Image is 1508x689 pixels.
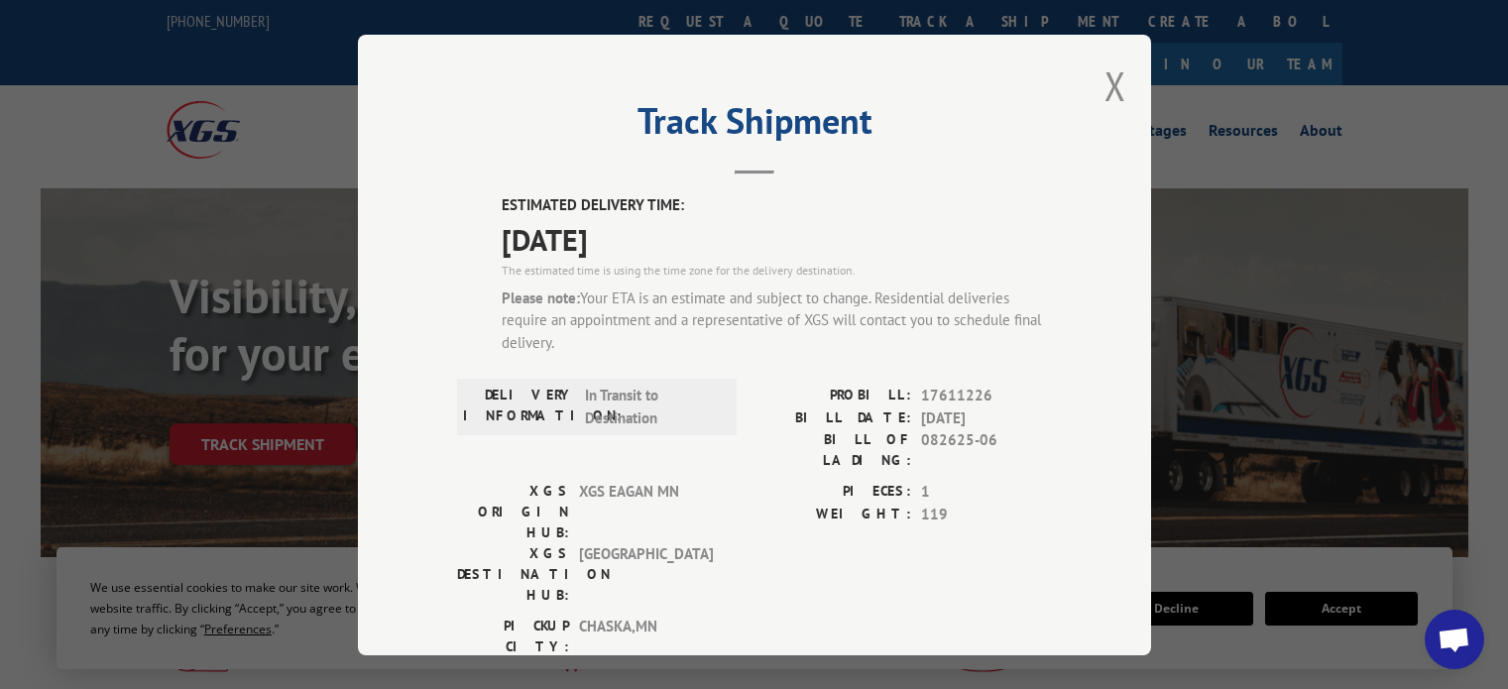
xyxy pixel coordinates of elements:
[502,194,1052,217] label: ESTIMATED DELIVERY TIME:
[502,261,1052,279] div: The estimated time is using the time zone for the delivery destination.
[1425,610,1484,669] div: Open chat
[457,481,569,543] label: XGS ORIGIN HUB:
[579,543,713,606] span: [GEOGRAPHIC_DATA]
[502,287,1052,354] div: Your ETA is an estimate and subject to change. Residential deliveries require an appointment and ...
[585,385,719,429] span: In Transit to Destination
[754,385,911,407] label: PROBILL:
[457,543,569,606] label: XGS DESTINATION HUB:
[921,385,1052,407] span: 17611226
[502,287,580,306] strong: Please note:
[754,429,911,471] label: BILL OF LADING:
[579,481,713,543] span: XGS EAGAN MN
[921,406,1052,429] span: [DATE]
[921,503,1052,525] span: 119
[579,616,713,657] span: CHASKA , MN
[754,406,911,429] label: BILL DATE:
[921,429,1052,471] span: 082625-06
[457,616,569,657] label: PICKUP CITY:
[1104,59,1126,112] button: Close modal
[754,503,911,525] label: WEIGHT:
[457,107,1052,145] h2: Track Shipment
[754,481,911,504] label: PIECES:
[463,385,575,429] label: DELIVERY INFORMATION:
[502,216,1052,261] span: [DATE]
[921,481,1052,504] span: 1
